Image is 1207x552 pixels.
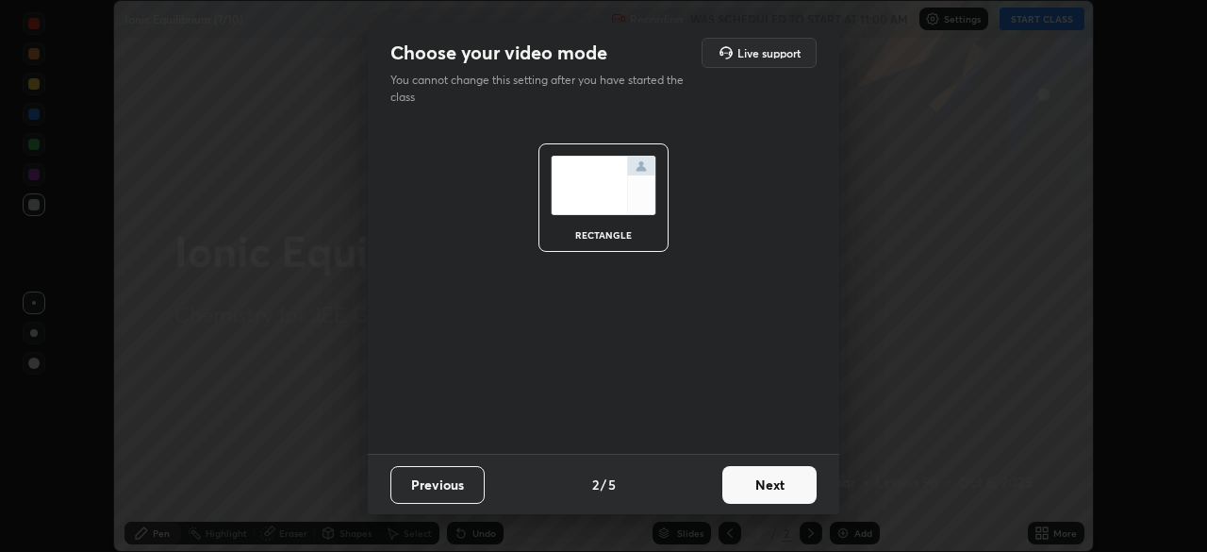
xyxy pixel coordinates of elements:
[592,475,599,494] h4: 2
[601,475,606,494] h4: /
[737,47,801,59] h5: Live support
[608,475,616,494] h4: 5
[390,466,485,504] button: Previous
[722,466,817,504] button: Next
[551,156,656,215] img: normalScreenIcon.ae25ed63.svg
[390,41,607,65] h2: Choose your video mode
[566,230,641,240] div: rectangle
[390,72,696,106] p: You cannot change this setting after you have started the class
